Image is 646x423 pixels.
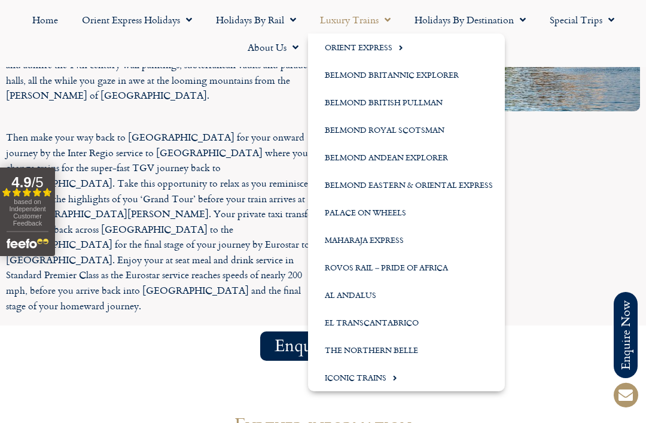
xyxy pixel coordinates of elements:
span: Enquire Now [275,339,372,354]
a: Belmond Eastern & Oriental Express [308,171,505,199]
a: The Northern Belle [308,336,505,364]
a: Orient Express [308,34,505,61]
a: Belmond British Pullman [308,89,505,116]
a: Orient Express Holidays [70,6,204,34]
ul: Luxury Trains [308,34,505,391]
a: Enquire Now [260,331,386,361]
a: Holidays by Rail [204,6,308,34]
nav: Menu [6,6,640,61]
a: Home [20,6,70,34]
a: About Us [236,34,310,61]
a: Luxury Trains [308,6,403,34]
p: Then make your way back to [GEOGRAPHIC_DATA] for your onward journey by the Inter Regio service t... [6,130,317,314]
a: Al Andalus [308,281,505,309]
a: Rovos Rail – Pride of Africa [308,254,505,281]
a: Palace on Wheels [308,199,505,226]
a: Holidays by Destination [403,6,538,34]
a: Maharaja Express [308,226,505,254]
a: Belmond Royal Scotsman [308,116,505,144]
a: Iconic Trains [308,364,505,391]
a: Belmond Britannic Explorer [308,61,505,89]
a: El Transcantabrico [308,309,505,336]
a: Special Trips [538,6,626,34]
a: Belmond Andean Explorer [308,144,505,171]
